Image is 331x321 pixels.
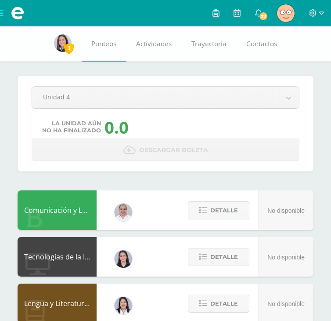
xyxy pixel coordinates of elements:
span: No disponible [267,207,305,214]
span: Descargar boleta [139,139,208,161]
img: 56061778b055c7d63f82c18fcbe4ed22.png [54,34,72,52]
a: Actividades [126,26,182,62]
div: Tecnologías de la Información y la Comunicación 4 [18,237,97,277]
a: Contactos [237,26,287,62]
button: Detalle [188,201,249,219]
a: Unidad 4 [32,87,299,108]
img: fd1196377973db38ffd7ffd912a4bf7e.png [115,297,132,314]
span: No disponible [267,254,305,261]
a: Punteos [82,26,126,62]
span: Detalle [210,295,238,312]
span: Punteos [91,39,116,48]
span: Detalle [210,202,238,219]
span: Trayectoria [191,39,227,48]
span: Actividades [136,39,172,48]
span: Unidad 4 [43,87,267,107]
div: Comunicación y Lenguaje L3 Inglés 4 [18,190,97,230]
button: Detalle [188,295,249,313]
img: df3cb98666e6427fce47a61e37c3f2bf.png [277,4,295,22]
span: No disponible [267,300,305,307]
span: Detalle [210,249,238,265]
button: Detalle [188,248,249,266]
span: Contactos [246,39,277,48]
span: La unidad aún no ha finalizado [42,120,101,134]
div: 0.0 [104,116,129,139]
span: 22 [259,11,268,21]
img: dbcf09110664cdb6f63fe058abfafc14.png [115,250,132,268]
a: Trayectoria [182,26,237,62]
img: 04fbc0eeb5f5f8cf55eb7ff53337e28b.png [115,204,132,221]
span: 3 [64,43,74,54]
